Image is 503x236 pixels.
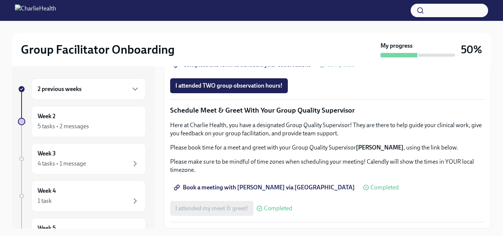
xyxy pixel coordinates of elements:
[18,106,146,137] a: Week 25 tasks • 2 messages
[381,42,413,50] strong: My progress
[170,78,288,93] button: I attended TWO group observation hours!
[38,197,52,205] div: 1 task
[170,144,485,152] p: Please book time for a meet and greet with your Group Quality Supervisor , using the link below.
[38,85,82,93] h6: 2 previous weeks
[21,42,175,57] h2: Group Facilitator Onboarding
[327,62,355,68] span: Completed
[170,121,485,138] p: Here at Charlie Health, you have a designated Group Quality Supervisor! They are there to help gu...
[356,144,404,151] strong: [PERSON_NAME]
[31,78,146,100] div: 2 previous weeks
[18,143,146,174] a: Week 34 tasks • 1 message
[38,160,86,168] div: 4 tasks • 1 message
[175,82,283,89] span: I attended TWO group observation hours!
[170,106,485,115] p: Schedule Meet & Greet With Your Group Quality Supervisor
[170,180,360,195] a: Book a meeting with [PERSON_NAME] via [GEOGRAPHIC_DATA]
[370,185,399,191] span: Completed
[18,180,146,212] a: Week 41 task
[15,4,56,16] img: CharlieHealth
[38,224,56,232] h6: Week 5
[170,158,485,174] p: Please make sure to be mindful of time zones when scheduling your meeting! Calendly will show the...
[264,205,292,211] span: Completed
[38,187,56,195] h6: Week 4
[38,112,55,120] h6: Week 2
[175,184,355,191] span: Book a meeting with [PERSON_NAME] via [GEOGRAPHIC_DATA]
[38,150,56,158] h6: Week 3
[38,122,89,130] div: 5 tasks • 2 messages
[461,43,482,56] h3: 50%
